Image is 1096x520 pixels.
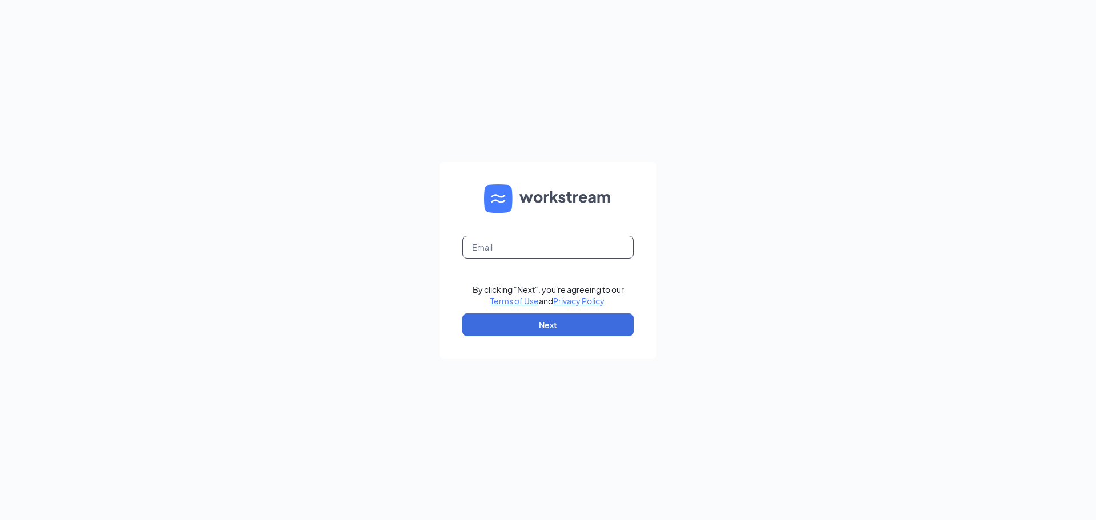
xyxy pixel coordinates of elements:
[462,236,634,259] input: Email
[462,313,634,336] button: Next
[473,284,624,307] div: By clicking "Next", you're agreeing to our and .
[484,184,612,213] img: WS logo and Workstream text
[553,296,604,306] a: Privacy Policy
[490,296,539,306] a: Terms of Use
